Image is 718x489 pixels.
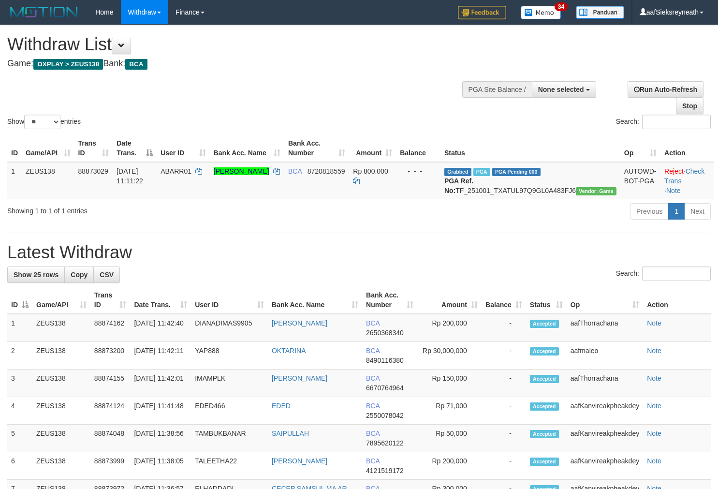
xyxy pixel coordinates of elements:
[664,167,704,185] a: Check Trans
[444,177,473,194] b: PGA Ref. No:
[521,6,561,19] img: Button%20Memo.svg
[567,286,643,314] th: Op: activate to sort column ascending
[482,286,526,314] th: Balance: activate to sort column ascending
[366,439,404,447] span: Copy 7895620122 to clipboard
[130,370,191,397] td: [DATE] 11:42:01
[272,374,327,382] a: [PERSON_NAME]
[538,86,584,93] span: None selected
[630,203,669,220] a: Previous
[7,59,469,69] h4: Game: Bank:
[90,314,131,342] td: 88874162
[530,458,559,466] span: Accepted
[7,35,469,54] h1: Withdraw List
[396,134,440,162] th: Balance
[462,81,532,98] div: PGA Site Balance /
[482,452,526,480] td: -
[7,134,22,162] th: ID
[400,166,437,176] div: - - -
[130,314,191,342] td: [DATE] 11:42:40
[90,370,131,397] td: 88874155
[130,286,191,314] th: Date Trans.: activate to sort column ascending
[366,457,380,465] span: BCA
[366,347,380,355] span: BCA
[684,203,711,220] a: Next
[90,286,131,314] th: Trans ID: activate to sort column ascending
[161,167,191,175] span: ABARR01
[284,134,349,162] th: Bank Acc. Number: activate to sort column ascending
[642,267,711,281] input: Search:
[214,167,269,175] a: [PERSON_NAME]
[7,397,32,425] td: 4
[482,314,526,342] td: -
[664,167,684,175] a: Reject
[272,347,306,355] a: OKTARINA
[482,370,526,397] td: -
[666,187,681,194] a: Note
[7,162,22,199] td: 1
[7,370,32,397] td: 3
[366,467,404,474] span: Copy 4121519172 to clipboard
[366,384,404,392] span: Copy 6670764964 to clipboard
[440,134,620,162] th: Status
[113,134,157,162] th: Date Trans.: activate to sort column descending
[417,342,482,370] td: Rp 30,000,000
[530,320,559,328] span: Accepted
[444,168,471,176] span: Grabbed
[440,162,620,199] td: TF_251001_TXATUL97Q9GL0A483FJ6
[660,162,714,199] td: · ·
[366,356,404,364] span: Copy 8490116380 to clipboard
[417,425,482,452] td: Rp 50,000
[458,6,506,19] img: Feedback.jpg
[32,452,90,480] td: ZEUS138
[7,267,65,283] a: Show 25 rows
[567,370,643,397] td: aafThorrachana
[32,370,90,397] td: ZEUS138
[647,319,661,327] a: Note
[71,271,88,279] span: Copy
[32,314,90,342] td: ZEUS138
[7,342,32,370] td: 2
[7,425,32,452] td: 5
[567,452,643,480] td: aafKanvireakpheakdey
[268,286,362,314] th: Bank Acc. Name: activate to sort column ascending
[24,115,60,129] select: Showentries
[210,134,284,162] th: Bank Acc. Name: activate to sort column ascending
[532,81,596,98] button: None selected
[93,267,120,283] a: CSV
[642,115,711,129] input: Search:
[7,286,32,314] th: ID: activate to sort column descending
[100,271,114,279] span: CSV
[7,314,32,342] td: 1
[417,397,482,425] td: Rp 71,000
[130,397,191,425] td: [DATE] 11:41:48
[567,397,643,425] td: aafKanvireakpheakdey
[616,115,711,129] label: Search:
[576,6,624,19] img: panduan.png
[647,402,661,410] a: Note
[576,187,616,195] span: Vendor URL: https://trx31.1velocity.biz
[482,397,526,425] td: -
[74,134,113,162] th: Trans ID: activate to sort column ascending
[191,370,268,397] td: IMAMPLK
[272,457,327,465] a: [PERSON_NAME]
[191,314,268,342] td: DIANADIMAS9905
[567,425,643,452] td: aafKanvireakpheakdey
[668,203,685,220] a: 1
[628,81,703,98] a: Run Auto-Refresh
[191,342,268,370] td: YAP888
[530,375,559,383] span: Accepted
[32,286,90,314] th: Game/API: activate to sort column ascending
[33,59,103,70] span: OXPLAY > ZEUS138
[526,286,567,314] th: Status: activate to sort column ascending
[191,425,268,452] td: TAMBUKBANAR
[32,425,90,452] td: ZEUS138
[7,202,292,216] div: Showing 1 to 1 of 1 entries
[616,267,711,281] label: Search:
[7,115,81,129] label: Show entries
[620,162,660,199] td: AUTOWD-BOT-PGA
[660,134,714,162] th: Action
[130,452,191,480] td: [DATE] 11:38:05
[90,397,131,425] td: 88874124
[130,342,191,370] td: [DATE] 11:42:11
[643,286,711,314] th: Action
